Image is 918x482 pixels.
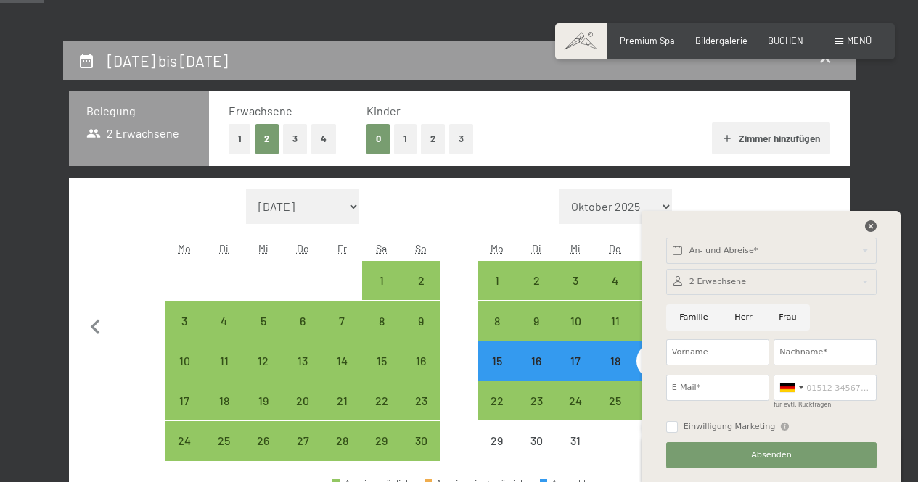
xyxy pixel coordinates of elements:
[166,355,202,391] div: 10
[557,315,594,352] div: 10
[245,395,282,431] div: 19
[362,261,401,300] div: Anreise möglich
[244,341,283,381] div: Anreise möglich
[517,301,556,340] div: Tue Dec 09 2025
[478,301,517,340] div: Mon Dec 08 2025
[324,395,360,431] div: 21
[557,355,594,391] div: 17
[322,421,361,460] div: Fri Nov 28 2025
[401,421,440,460] div: Anreise möglich
[364,355,400,391] div: 15
[596,381,635,420] div: Anreise möglich
[362,421,401,460] div: Anreise möglich
[556,301,595,340] div: Wed Dec 10 2025
[401,421,440,460] div: Sun Nov 30 2025
[322,301,361,340] div: Anreise möglich
[518,395,554,431] div: 23
[283,381,322,420] div: Thu Nov 20 2025
[479,275,515,311] div: 1
[620,35,675,46] a: Premium Spa
[479,395,515,431] div: 22
[532,242,541,254] abbr: Dienstag
[636,395,673,431] div: 26
[362,301,401,340] div: Anreise möglich
[596,341,635,381] div: Thu Dec 18 2025
[362,341,401,381] div: Anreise möglich
[556,301,595,340] div: Anreise möglich
[324,435,360,471] div: 28
[478,341,517,381] div: Anreise möglich
[518,315,554,352] div: 9
[517,341,556,381] div: Tue Dec 16 2025
[322,421,361,460] div: Anreise möglich
[165,301,204,340] div: Anreise möglich
[768,35,803,46] a: BUCHEN
[166,315,202,352] div: 3
[245,355,282,391] div: 12
[165,301,204,340] div: Mon Nov 03 2025
[283,421,322,460] div: Anreise möglich
[478,381,517,420] div: Anreise möglich
[557,435,594,471] div: 31
[401,341,440,381] div: Anreise möglich
[364,315,400,352] div: 8
[597,355,634,391] div: 18
[403,275,439,311] div: 2
[401,261,440,300] div: Sun Nov 02 2025
[478,421,517,460] div: Mon Dec 29 2025
[166,395,202,431] div: 17
[165,421,204,460] div: Mon Nov 24 2025
[322,381,361,420] div: Fri Nov 21 2025
[491,242,504,254] abbr: Montag
[556,421,595,460] div: Wed Dec 31 2025
[283,381,322,420] div: Anreise möglich
[556,261,595,300] div: Anreise möglich
[479,315,515,352] div: 8
[297,242,309,254] abbr: Donnerstag
[206,435,242,471] div: 25
[401,301,440,340] div: Sun Nov 09 2025
[596,261,635,300] div: Anreise möglich
[283,341,322,381] div: Thu Nov 13 2025
[517,341,556,381] div: Anreise möglich
[366,104,401,117] span: Kinder
[636,275,673,311] div: 5
[244,301,283,340] div: Anreise möglich
[401,341,440,381] div: Sun Nov 16 2025
[205,301,244,340] div: Tue Nov 04 2025
[284,435,321,471] div: 27
[364,435,400,471] div: 29
[322,341,361,381] div: Fri Nov 14 2025
[86,125,180,141] span: 2 Erwachsene
[712,122,830,154] button: Zimmer hinzufügen
[165,421,204,460] div: Anreise möglich
[636,315,673,352] div: 12
[366,124,390,154] button: 0
[478,301,517,340] div: Anreise möglich
[596,301,635,340] div: Thu Dec 11 2025
[362,341,401,381] div: Sat Nov 15 2025
[635,341,674,381] div: Anreise möglich
[205,341,244,381] div: Anreise möglich
[403,355,439,391] div: 16
[517,261,556,300] div: Tue Dec 02 2025
[517,421,556,460] div: Tue Dec 30 2025
[258,242,269,254] abbr: Mittwoch
[283,124,307,154] button: 3
[284,315,321,352] div: 6
[205,381,244,420] div: Tue Nov 18 2025
[517,381,556,420] div: Anreise möglich
[244,421,283,460] div: Anreise möglich
[479,355,515,391] div: 15
[219,242,229,254] abbr: Dienstag
[517,421,556,460] div: Anreise nicht möglich
[284,395,321,431] div: 20
[165,341,204,381] div: Anreise möglich
[478,421,517,460] div: Anreise nicht möglich
[107,51,228,70] h2: [DATE] bis [DATE]
[165,381,204,420] div: Mon Nov 17 2025
[808,189,838,462] button: Nächster Monat
[244,381,283,420] div: Anreise möglich
[635,341,674,381] div: Fri Dec 19 2025
[518,355,554,391] div: 16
